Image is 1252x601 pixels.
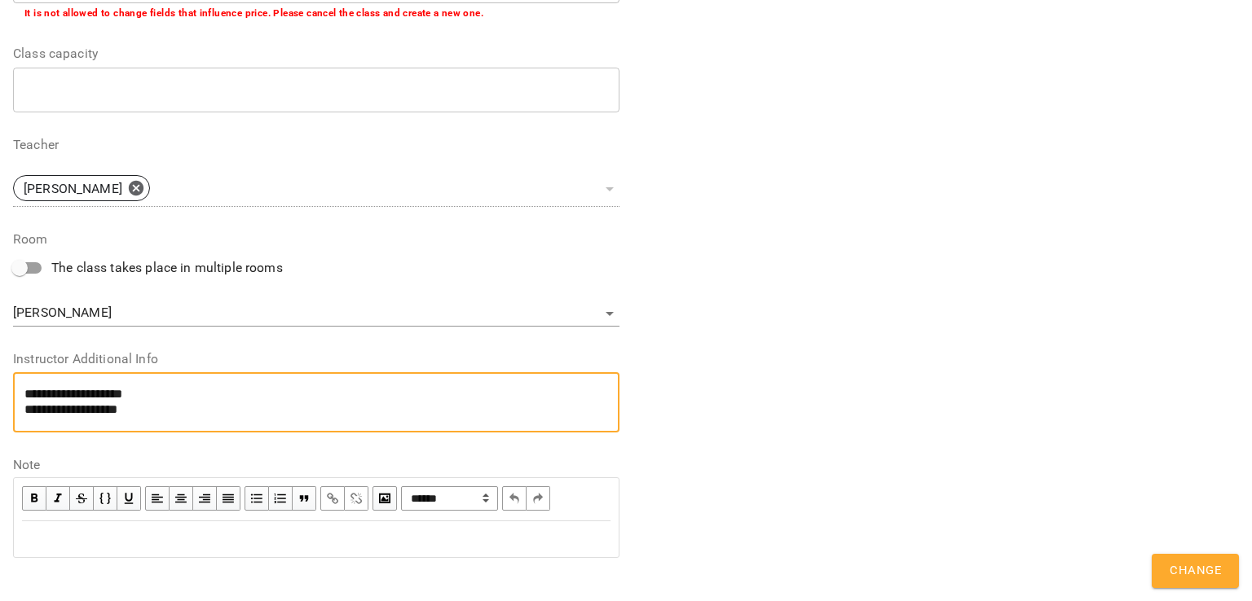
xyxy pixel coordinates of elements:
[22,486,46,511] button: Bold
[1170,560,1221,581] span: Change
[13,233,619,246] label: Room
[15,522,618,556] div: Edit text
[345,486,368,511] button: Remove Link
[527,486,550,511] button: Redo
[117,486,141,511] button: Underline
[217,486,240,511] button: Align Justify
[13,353,619,366] label: Instructor Additional Info
[13,138,619,151] label: Teacher
[320,486,345,511] button: Link
[269,486,293,511] button: OL
[24,7,483,19] b: It is not allowed to change fields that influence price. Please cancel the class and create a new...
[13,170,619,207] div: [PERSON_NAME]
[70,486,94,511] button: Strikethrough
[502,486,527,511] button: Undo
[1152,554,1239,588] button: Change
[46,486,70,511] button: Italic
[193,486,217,511] button: Align Right
[145,486,170,511] button: Align Left
[401,486,498,511] span: Normal
[373,486,397,511] button: Image
[13,300,619,327] div: [PERSON_NAME]
[13,458,619,472] label: Note
[245,486,269,511] button: UL
[51,258,283,278] span: The class takes place in multiple rooms
[24,179,122,199] p: [PERSON_NAME]
[13,47,619,60] label: Class capacity
[401,486,498,511] select: Block type
[94,486,117,511] button: Monospace
[13,175,150,201] div: [PERSON_NAME]
[293,486,316,511] button: Blockquote
[170,486,193,511] button: Align Center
